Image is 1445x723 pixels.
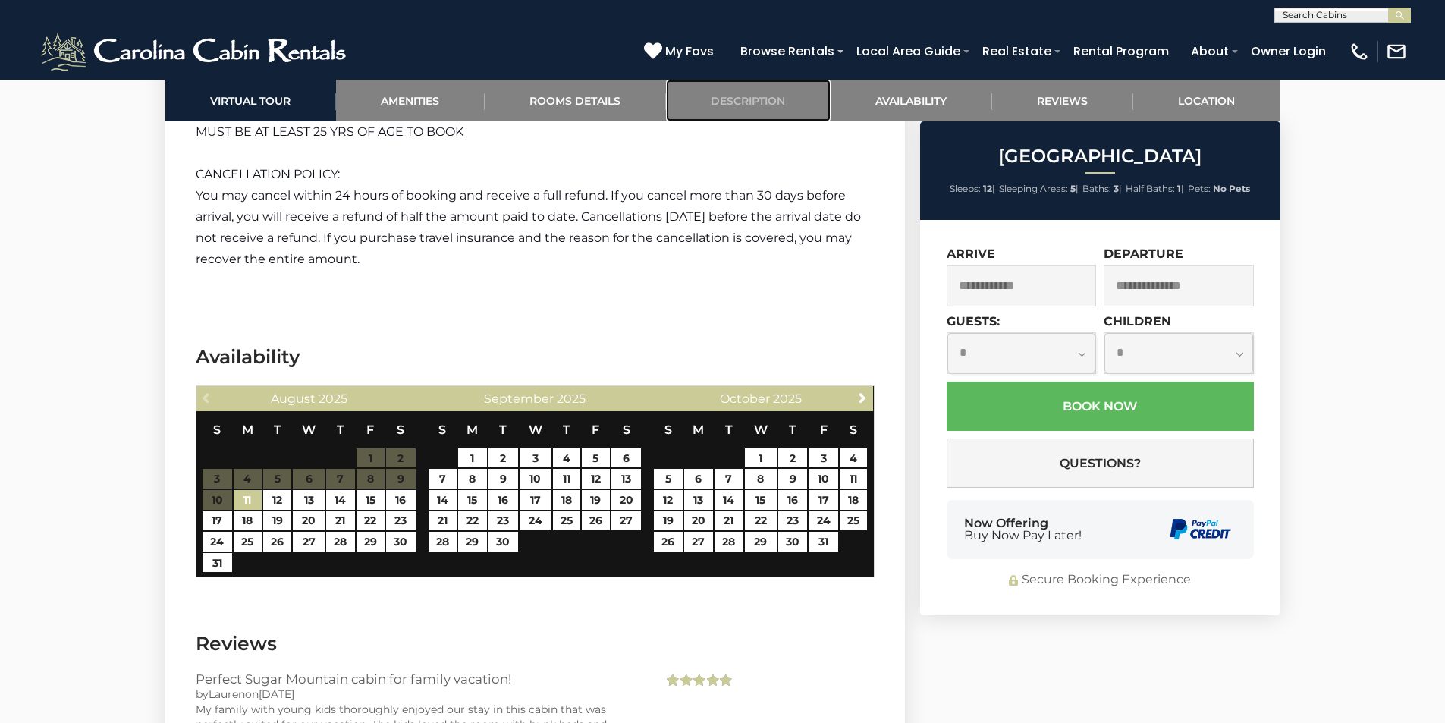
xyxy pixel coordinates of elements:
[196,687,641,702] div: by on
[319,391,347,406] span: 2025
[196,672,641,686] h3: Perfect Sugar Mountain cabin for family vacation!
[745,469,777,489] a: 8
[840,511,867,531] a: 25
[1386,41,1407,62] img: mail-regular-white.png
[209,687,245,701] span: Lauren
[488,469,518,489] a: 9
[715,511,743,531] a: 21
[809,448,838,468] a: 3
[293,490,325,510] a: 13
[203,553,232,573] a: 31
[1070,183,1076,194] strong: 5
[196,630,875,657] h3: Reviews
[458,448,486,468] a: 1
[553,448,580,468] a: 4
[488,511,518,531] a: 23
[302,423,316,437] span: Wednesday
[778,490,808,510] a: 16
[850,423,857,437] span: Saturday
[429,469,457,489] a: 7
[1126,183,1175,194] span: Half Baths:
[666,80,831,121] a: Description
[458,469,486,489] a: 8
[611,490,641,510] a: 20
[623,423,630,437] span: Saturday
[964,530,1082,542] span: Buy Now Pay Later!
[592,423,599,437] span: Friday
[745,511,777,531] a: 22
[947,247,995,261] label: Arrive
[849,38,968,64] a: Local Area Guide
[520,511,551,531] a: 24
[1177,183,1181,194] strong: 1
[203,532,232,552] a: 24
[38,29,353,74] img: White-1-2.png
[274,423,281,437] span: Tuesday
[165,80,336,121] a: Virtual Tour
[386,532,416,552] a: 30
[684,469,714,489] a: 6
[234,490,262,510] a: 11
[196,344,875,370] h3: Availability
[715,490,743,510] a: 14
[1114,183,1119,194] strong: 3
[975,38,1059,64] a: Real Estate
[326,532,354,552] a: 28
[809,532,838,552] a: 31
[992,80,1133,121] a: Reviews
[484,391,554,406] span: September
[789,423,796,437] span: Thursday
[1066,38,1176,64] a: Rental Program
[654,511,682,531] a: 19
[263,532,291,552] a: 26
[733,38,842,64] a: Browse Rentals
[386,511,416,531] a: 23
[983,183,992,194] strong: 12
[754,423,768,437] span: Wednesday
[259,687,294,701] span: [DATE]
[856,391,869,404] span: Next
[499,423,507,437] span: Tuesday
[778,511,808,531] a: 23
[720,391,770,406] span: October
[196,124,463,139] span: MUST BE AT LEAST 25 YRS OF AGE TO BOOK
[520,448,551,468] a: 3
[840,490,867,510] a: 18
[947,439,1254,488] button: Questions?
[196,188,861,266] span: You may cancel within 24 hours of booking and receive a full refund. If you cancel more than 30 d...
[213,423,221,437] span: Sunday
[582,469,610,489] a: 12
[950,183,981,194] span: Sleeps:
[326,490,354,510] a: 14
[397,423,404,437] span: Saturday
[654,532,682,552] a: 26
[357,490,385,510] a: 15
[1213,183,1250,194] strong: No Pets
[840,469,867,489] a: 11
[196,167,340,181] span: CANCELLATION POLICY:
[1104,314,1171,328] label: Children
[1349,41,1370,62] img: phone-regular-white.png
[665,42,714,61] span: My Favs
[611,511,641,531] a: 27
[263,490,291,510] a: 12
[1082,179,1122,199] li: |
[458,511,486,531] a: 22
[684,490,714,510] a: 13
[654,469,682,489] a: 5
[582,448,610,468] a: 5
[234,511,262,531] a: 18
[234,532,262,552] a: 25
[458,532,486,552] a: 29
[773,391,802,406] span: 2025
[366,423,374,437] span: Friday
[831,80,992,121] a: Availability
[809,511,838,531] a: 24
[582,511,610,531] a: 26
[693,423,704,437] span: Monday
[582,490,610,510] a: 19
[326,511,354,531] a: 21
[1104,247,1183,261] label: Departure
[242,423,253,437] span: Monday
[745,532,777,552] a: 29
